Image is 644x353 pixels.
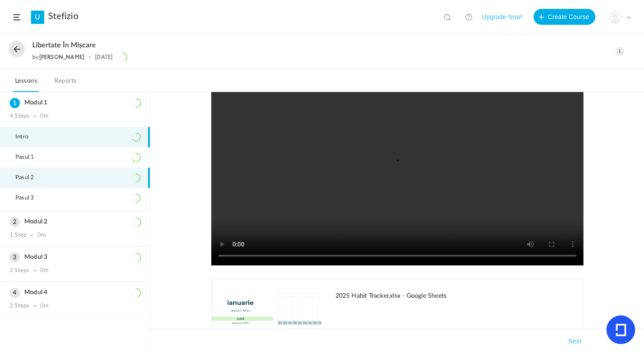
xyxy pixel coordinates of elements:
a: U [31,11,44,24]
a: Stefizio [48,11,78,22]
span: Libertate în mișcare [32,41,96,50]
div: 0m [40,267,49,274]
div: [DATE] [95,54,113,60]
h3: Modul 1 [10,99,140,107]
span: Pasul 2 [15,174,45,181]
button: Create Course [533,9,595,25]
div: 4 Steps [10,113,29,120]
h1: 2025 Habit Tracker.xlsx - Google Sheets [335,292,574,300]
a: Lessons [13,75,39,92]
button: Next [567,336,583,346]
button: Upgrade Now! [482,9,522,25]
div: 0m [38,232,46,239]
div: 2 Steps [10,303,29,310]
div: 0m [40,303,49,310]
a: [PERSON_NAME] [39,54,85,60]
div: 1 Step [10,232,27,239]
span: Pasul 3 [15,195,45,202]
h3: Modul 3 [10,253,140,261]
a: Reports [53,75,79,92]
div: 0m [40,113,49,120]
span: Intro [15,134,39,141]
div: by [32,54,84,60]
div: 2 Steps [10,267,29,274]
span: Pasul 1 [15,154,45,161]
h3: Modul 4 [10,289,140,296]
img: user-image.png [609,11,621,23]
h3: Modul 2 [10,218,140,226]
